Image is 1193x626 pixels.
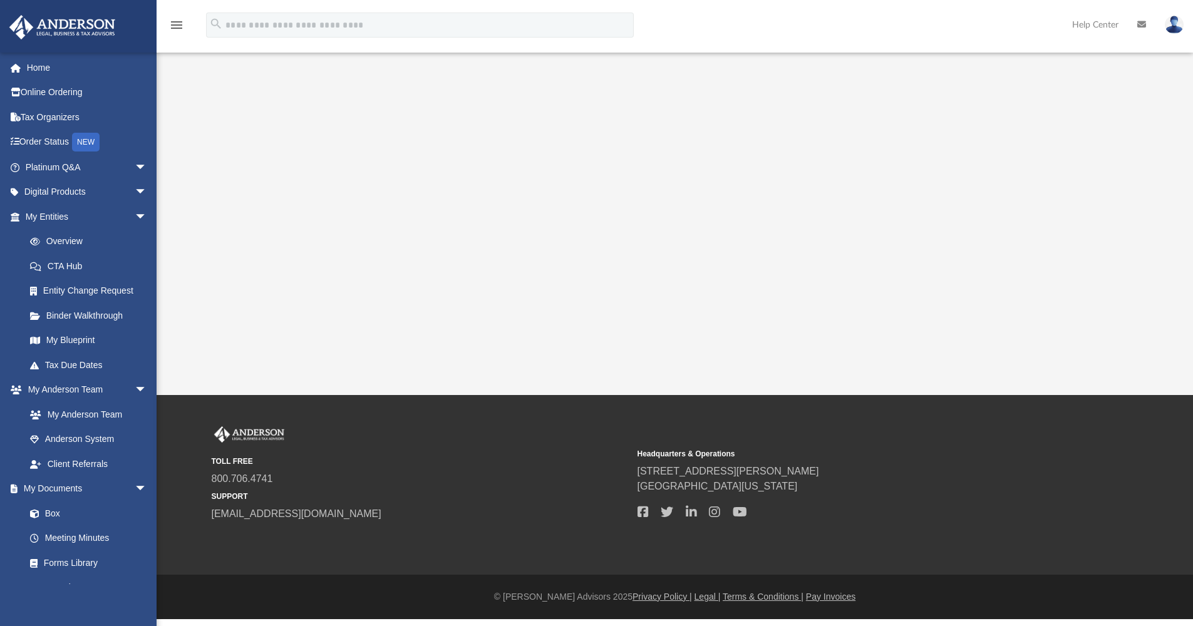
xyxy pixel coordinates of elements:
[18,303,166,328] a: Binder Walkthrough
[9,204,166,229] a: My Entitiesarrow_drop_down
[209,17,223,31] i: search
[9,55,166,80] a: Home
[18,451,160,476] a: Client Referrals
[212,508,381,519] a: [EMAIL_ADDRESS][DOMAIN_NAME]
[9,130,166,155] a: Order StatusNEW
[18,402,153,427] a: My Anderson Team
[18,352,166,377] a: Tax Due Dates
[9,80,166,105] a: Online Ordering
[9,105,166,130] a: Tax Organizers
[1165,16,1184,34] img: User Pic
[169,24,184,33] a: menu
[18,254,166,279] a: CTA Hub
[18,328,160,353] a: My Blueprint
[695,592,721,602] a: Legal |
[157,590,1193,603] div: © [PERSON_NAME] Advisors 2025
[723,592,803,602] a: Terms & Conditions |
[212,473,273,484] a: 800.706.4741
[135,155,160,180] span: arrow_drop_down
[135,180,160,205] span: arrow_drop_down
[18,526,160,551] a: Meeting Minutes
[9,180,166,205] a: Digital Productsarrow_drop_down
[638,448,1055,459] small: Headquarters & Operations
[6,15,119,39] img: Anderson Advisors Platinum Portal
[18,575,160,600] a: Notarize
[72,133,100,151] div: NEW
[806,592,855,602] a: Pay Invoices
[135,476,160,502] span: arrow_drop_down
[638,466,819,476] a: [STREET_ADDRESS][PERSON_NAME]
[135,204,160,230] span: arrow_drop_down
[18,550,153,575] a: Forms Library
[9,155,166,180] a: Platinum Q&Aarrow_drop_down
[9,377,160,403] a: My Anderson Teamarrow_drop_down
[18,229,166,254] a: Overview
[18,501,153,526] a: Box
[169,18,184,33] i: menu
[633,592,692,602] a: Privacy Policy |
[18,279,166,304] a: Entity Change Request
[638,481,798,491] a: [GEOGRAPHIC_DATA][US_STATE]
[18,427,160,452] a: Anderson System
[212,456,629,467] small: TOLL FREE
[212,491,629,502] small: SUPPORT
[135,377,160,403] span: arrow_drop_down
[212,426,287,443] img: Anderson Advisors Platinum Portal
[9,476,160,501] a: My Documentsarrow_drop_down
